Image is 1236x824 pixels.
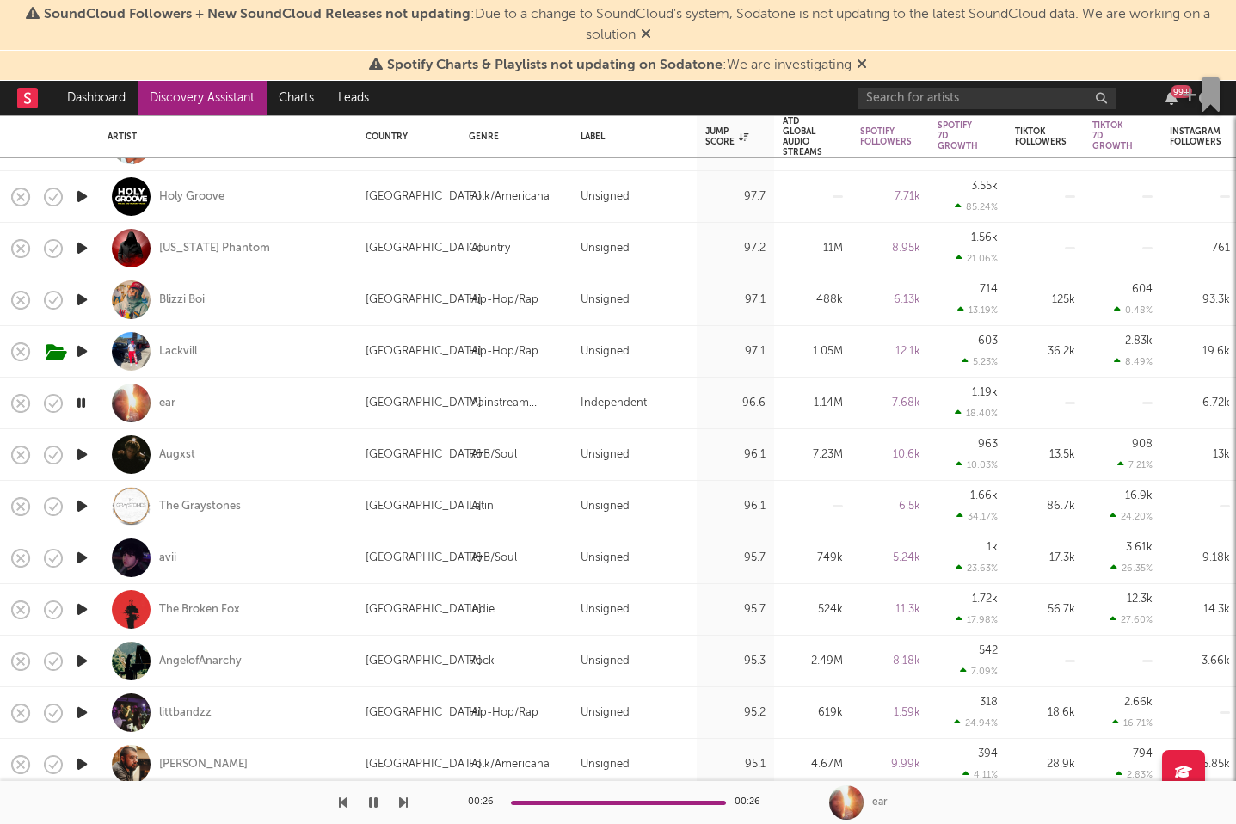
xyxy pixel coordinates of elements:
[159,292,205,308] div: Blizzi Boi
[1170,393,1230,414] div: 6.72k
[860,754,920,775] div: 9.99k
[1110,563,1153,574] div: 26.35 %
[1015,445,1075,465] div: 13.5k
[581,132,679,142] div: Label
[469,132,555,142] div: Genre
[581,238,630,259] div: Unsigned
[860,187,920,207] div: 7.71k
[1124,697,1153,708] div: 2.66k
[783,290,843,311] div: 488k
[783,651,843,672] div: 2.49M
[366,238,482,259] div: [GEOGRAPHIC_DATA]
[1114,356,1153,367] div: 8.49 %
[1125,490,1153,501] div: 16.9k
[469,393,563,414] div: Mainstream Electronic
[366,754,482,775] div: [GEOGRAPHIC_DATA]
[366,445,482,465] div: [GEOGRAPHIC_DATA]
[1112,717,1153,729] div: 16.71 %
[860,445,920,465] div: 10.6k
[705,445,766,465] div: 96.1
[581,393,647,414] div: Independent
[1015,341,1075,362] div: 36.2k
[783,703,843,723] div: 619k
[387,58,723,72] span: Spotify Charts & Playlists not updating on Sodatone
[366,496,482,517] div: [GEOGRAPHIC_DATA]
[581,548,630,569] div: Unsigned
[159,705,212,721] a: littbandzz
[1170,126,1221,147] div: Instagram Followers
[956,614,998,625] div: 17.98 %
[1132,284,1153,295] div: 604
[705,754,766,775] div: 95.1
[980,284,998,295] div: 714
[469,600,495,620] div: Indie
[366,393,482,414] div: [GEOGRAPHIC_DATA]
[159,189,224,205] a: Holy Groove
[44,8,1210,42] span: : Due to a change to SoundCloud's system, Sodatone is not updating to the latest SoundCloud data....
[705,703,766,723] div: 95.2
[860,548,920,569] div: 5.24k
[581,496,630,517] div: Unsigned
[469,548,517,569] div: R&B/Soul
[469,651,495,672] div: Rock
[641,28,651,42] span: Dismiss
[1132,439,1153,450] div: 908
[783,238,843,259] div: 11M
[159,550,176,566] div: avii
[366,132,443,142] div: Country
[581,187,630,207] div: Unsigned
[159,499,241,514] a: The Graystones
[860,600,920,620] div: 11.3k
[1114,304,1153,316] div: 0.48 %
[978,748,998,759] div: 394
[581,754,630,775] div: Unsigned
[581,651,630,672] div: Unsigned
[783,341,843,362] div: 1.05M
[1170,651,1230,672] div: 3.66k
[366,651,482,672] div: [GEOGRAPHIC_DATA]
[469,496,494,517] div: Latin
[858,88,1116,109] input: Search for artists
[705,496,766,517] div: 96.1
[1170,290,1230,311] div: 93.3k
[970,490,998,501] div: 1.66k
[979,645,998,656] div: 542
[1015,126,1067,147] div: Tiktok Followers
[1126,542,1153,553] div: 3.61k
[783,600,843,620] div: 524k
[159,344,197,360] a: Lackvill
[705,548,766,569] div: 95.7
[159,757,248,772] a: [PERSON_NAME]
[159,447,195,463] a: Augxst
[1015,754,1075,775] div: 28.9k
[1170,341,1230,362] div: 19.6k
[860,496,920,517] div: 6.5k
[783,445,843,465] div: 7.23M
[971,232,998,243] div: 1.56k
[159,602,240,618] a: The Broken Fox
[469,445,517,465] div: R&B/Soul
[978,335,998,347] div: 603
[705,651,766,672] div: 95.3
[108,132,340,142] div: Artist
[980,697,998,708] div: 318
[705,290,766,311] div: 97.1
[955,201,998,212] div: 85.24 %
[860,290,920,311] div: 6.13k
[267,81,326,115] a: Charts
[860,341,920,362] div: 12.1k
[159,654,242,669] a: AngelofAnarchy
[469,290,538,311] div: Hip-Hop/Rap
[469,341,538,362] div: Hip-Hop/Rap
[44,8,470,22] span: SoundCloud Followers + New SoundCloud Releases not updating
[783,548,843,569] div: 749k
[954,717,998,729] div: 24.94 %
[1116,769,1153,780] div: 2.83 %
[1015,496,1075,517] div: 86.7k
[860,393,920,414] div: 7.68k
[159,241,270,256] a: [US_STATE] Phantom
[387,58,852,72] span: : We are investigating
[1117,459,1153,470] div: 7.21 %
